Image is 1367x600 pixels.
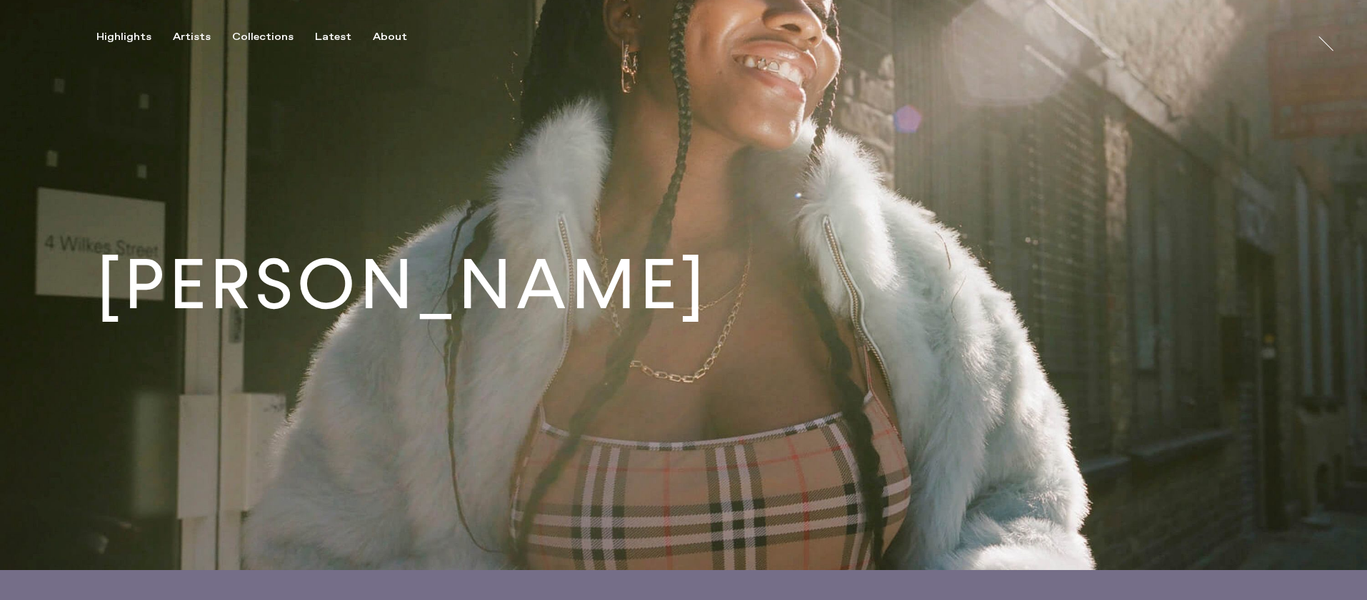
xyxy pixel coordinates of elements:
div: Artists [173,31,211,44]
button: Latest [315,31,373,44]
button: Artists [173,31,232,44]
button: Highlights [96,31,173,44]
div: Collections [232,31,294,44]
h1: [PERSON_NAME] [96,250,708,320]
button: About [373,31,429,44]
div: About [373,31,407,44]
button: Collections [232,31,315,44]
div: Latest [315,31,351,44]
div: Highlights [96,31,151,44]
